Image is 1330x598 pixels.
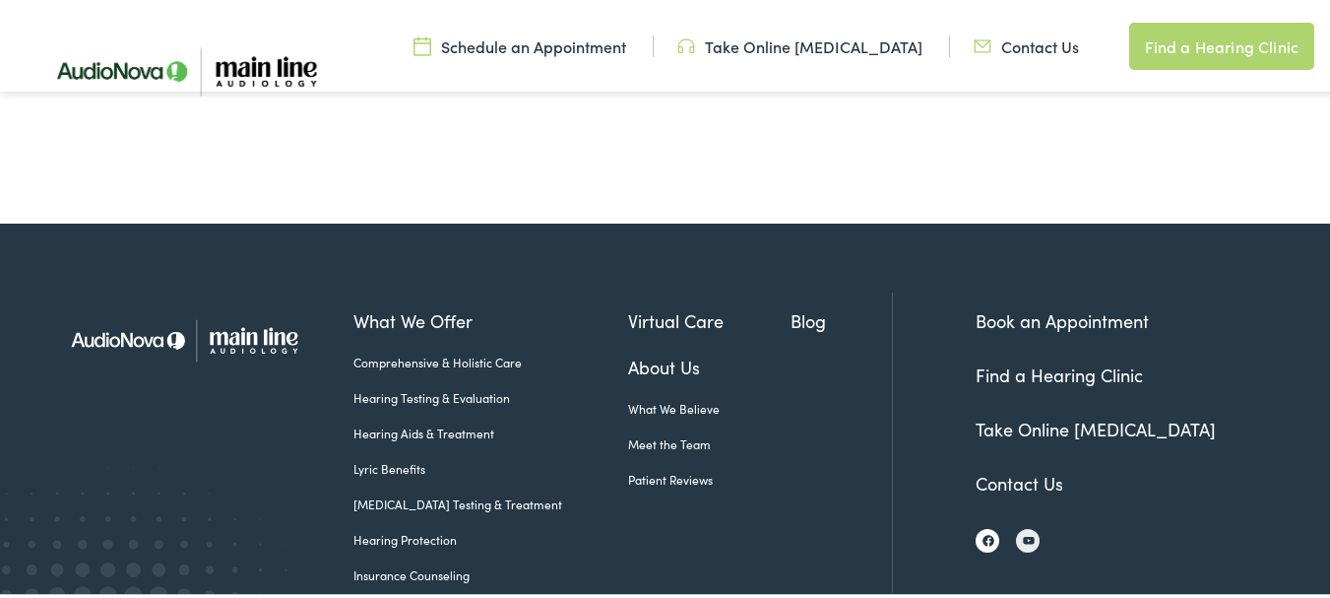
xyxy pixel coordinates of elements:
[1129,20,1314,67] a: Find a Hearing Clinic
[353,422,629,439] a: Hearing Aids & Treatment
[628,468,791,486] a: Patient Reviews
[974,33,1079,54] a: Contact Us
[353,386,629,404] a: Hearing Testing & Evaluation
[628,397,791,415] a: What We Believe
[976,468,1063,493] a: Contact Us
[982,532,994,544] img: Facebook icon, indicating the presence of the site or brand on the social media platform.
[353,457,629,475] a: Lyric Benefits
[628,432,791,450] a: Meet the Team
[353,528,629,546] a: Hearing Protection
[677,33,922,54] a: Take Online [MEDICAL_DATA]
[413,33,431,54] img: utility icon
[791,304,893,331] a: Blog
[628,304,791,331] a: Virtual Care
[628,351,791,377] a: About Us
[413,33,626,54] a: Schedule an Appointment
[974,33,991,54] img: utility icon
[353,351,629,368] a: Comprehensive & Holistic Care
[976,360,1143,384] a: Find a Hearing Clinic
[54,290,325,385] img: Main Line Audiology
[976,414,1216,438] a: Take Online [MEDICAL_DATA]
[353,304,629,331] a: What We Offer
[677,33,695,54] img: utility icon
[1023,532,1035,543] img: YouTube
[353,564,629,581] a: Insurance Counseling
[976,305,1149,330] a: Book an Appointment
[353,493,629,510] a: [MEDICAL_DATA] Testing & Treatment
